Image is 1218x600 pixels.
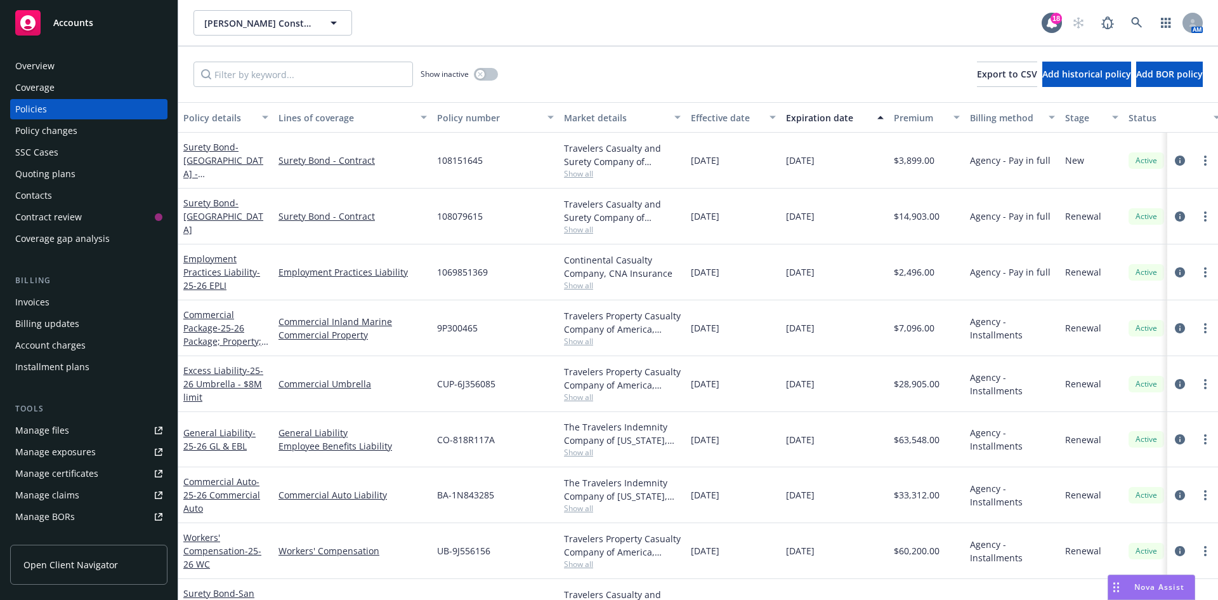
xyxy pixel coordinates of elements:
[894,433,940,446] span: $63,548.00
[1198,265,1213,280] a: more
[15,121,77,141] div: Policy changes
[278,328,427,342] a: Commercial Property
[970,154,1051,167] span: Agency - Pay in full
[10,229,167,249] a: Coverage gap analysis
[10,185,167,206] a: Contacts
[1065,321,1101,335] span: Renewal
[15,56,55,76] div: Overview
[781,102,889,133] button: Expiration date
[894,265,934,279] span: $2,496.00
[564,559,681,570] span: Show all
[15,99,47,119] div: Policies
[15,292,49,312] div: Invoices
[10,314,167,334] a: Billing updates
[1134,155,1159,166] span: Active
[437,210,483,223] span: 108079615
[432,102,559,133] button: Policy number
[1129,111,1206,124] div: Status
[10,420,167,441] a: Manage files
[53,18,93,28] span: Accounts
[15,335,86,356] div: Account charges
[970,111,1041,124] div: Billing method
[691,265,719,279] span: [DATE]
[10,5,167,41] a: Accounts
[894,210,940,223] span: $14,903.00
[183,111,254,124] div: Policy details
[691,321,719,335] span: [DATE]
[970,482,1055,509] span: Agency - Installments
[1065,210,1101,223] span: Renewal
[564,447,681,458] span: Show all
[437,488,494,502] span: BA-1N843285
[10,142,167,163] a: SSC Cases
[786,154,815,167] span: [DATE]
[437,377,495,390] span: CUP-6J356085
[691,433,719,446] span: [DATE]
[1172,153,1188,168] a: circleInformation
[564,336,681,347] span: Show all
[977,62,1037,87] button: Export to CSV
[1198,209,1213,224] a: more
[564,224,681,235] span: Show all
[15,164,75,184] div: Quoting plans
[183,309,265,374] a: Commercial Package
[1065,265,1101,279] span: Renewal
[564,309,681,336] div: Travelers Property Casualty Company of America, Travelers Insurance
[437,111,540,124] div: Policy number
[970,210,1051,223] span: Agency - Pay in full
[559,102,686,133] button: Market details
[1172,209,1188,224] a: circleInformation
[564,280,681,291] span: Show all
[10,507,167,527] a: Manage BORs
[1134,582,1184,592] span: Nova Assist
[894,488,940,502] span: $33,312.00
[786,433,815,446] span: [DATE]
[10,463,167,484] a: Manage certificates
[691,488,719,502] span: [DATE]
[10,77,167,98] a: Coverage
[10,442,167,462] a: Manage exposures
[1108,575,1124,599] div: Drag to move
[1108,575,1195,600] button: Nova Assist
[278,544,427,557] a: Workers' Compensation
[970,265,1051,279] span: Agency - Pay in full
[564,392,681,403] span: Show all
[437,265,488,279] span: 1069851369
[564,476,681,503] div: The Travelers Indemnity Company of [US_STATE], Travelers Insurance
[1095,10,1120,36] a: Report a Bug
[278,210,427,223] a: Surety Bond - Contract
[183,531,261,570] a: Workers' Compensation
[1042,68,1131,80] span: Add historical policy
[1153,10,1179,36] a: Switch app
[1198,377,1213,392] a: more
[437,433,495,446] span: CO-818R117A
[193,10,352,36] button: [PERSON_NAME] Construction, Inc.
[15,314,79,334] div: Billing updates
[10,56,167,76] a: Overview
[894,321,934,335] span: $7,096.00
[1198,543,1213,559] a: more
[23,558,118,571] span: Open Client Navigator
[970,538,1055,564] span: Agency - Installments
[1066,10,1091,36] a: Start snowing
[278,488,427,502] a: Commercial Auto Liability
[1065,111,1104,124] div: Stage
[1134,490,1159,501] span: Active
[894,154,934,167] span: $3,899.00
[278,111,413,124] div: Lines of coverage
[1198,153,1213,168] a: more
[15,463,98,484] div: Manage certificates
[564,111,667,124] div: Market details
[564,168,681,179] span: Show all
[273,102,432,133] button: Lines of coverage
[10,485,167,505] a: Manage claims
[564,420,681,447] div: The Travelers Indemnity Company of [US_STATE], Travelers Insurance
[10,335,167,356] a: Account charges
[10,528,167,549] a: Summary of insurance
[15,229,110,249] div: Coverage gap analysis
[1134,211,1159,222] span: Active
[691,377,719,390] span: [DATE]
[970,371,1055,397] span: Agency - Installments
[278,439,427,453] a: Employee Benefits Liability
[564,532,681,559] div: Travelers Property Casualty Company of America, Travelers Insurance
